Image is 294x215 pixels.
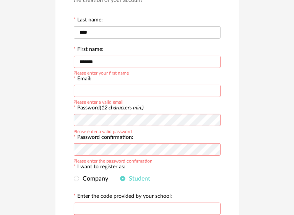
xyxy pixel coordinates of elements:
label: Password confirmation: [74,135,134,142]
div: Please enter your first name [74,69,129,75]
span: Company [79,176,109,182]
label: Email: [74,76,92,83]
div: Please enter a valid password [74,128,132,134]
span: Student [125,176,151,182]
label: Enter the code provided by your school: [74,194,172,200]
div: Please enter a valid email [74,98,124,104]
div: Please enter the password confirmation [74,157,153,163]
label: I want to register as: [74,164,126,171]
label: First name: [74,47,104,54]
label: Last name: [74,17,103,24]
i: (12 characters min.) [100,105,144,111]
label: Password [78,105,144,111]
